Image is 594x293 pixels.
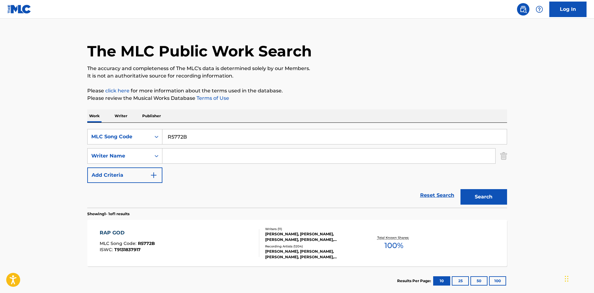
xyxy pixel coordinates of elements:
p: Please for more information about the terms used in the database. [87,87,507,95]
img: Delete Criterion [500,148,507,164]
p: Work [87,109,102,122]
button: 100 [489,276,506,286]
div: Help [533,3,546,16]
iframe: Chat Widget [563,263,594,293]
a: Reset Search [417,189,457,202]
a: Terms of Use [195,95,229,101]
button: 25 [452,276,469,286]
p: Results Per Page: [397,278,433,284]
h1: The MLC Public Work Search [87,42,312,60]
a: click here [105,88,129,94]
div: [PERSON_NAME], [PERSON_NAME], [PERSON_NAME], [PERSON_NAME], [PERSON_NAME], [PERSON_NAME], [PERSON... [265,249,359,260]
div: MLC Song Code [91,133,147,140]
p: Publisher [140,109,163,122]
button: Search [460,189,507,205]
img: 9d2ae6d4665cec9f34b9.svg [150,171,157,179]
p: Showing 1 - 1 of 1 results [87,211,129,217]
span: MLC Song Code : [100,241,138,246]
div: Recording Artists ( 1204 ) [265,244,359,249]
img: help [536,6,543,13]
form: Search Form [87,129,507,208]
div: Drag [565,269,569,288]
p: Writer [113,109,129,122]
div: [PERSON_NAME], [PERSON_NAME], [PERSON_NAME], [PERSON_NAME], [PERSON_NAME], [PERSON_NAME] [PERSON_... [265,231,359,242]
span: ISWC : [100,247,114,252]
span: R5772B [138,241,155,246]
img: MLC Logo [7,5,31,14]
a: RAP GODMLC Song Code:R5772BISWC:T9131837917Writers (11)[PERSON_NAME], [PERSON_NAME], [PERSON_NAME... [87,220,507,266]
p: The accuracy and completeness of The MLC's data is determined solely by our Members. [87,65,507,72]
button: Add Criteria [87,167,162,183]
div: RAP GOD [100,229,155,237]
a: Log In [549,2,587,17]
p: Total Known Shares: [377,235,410,240]
span: T9131837917 [114,247,141,252]
div: Writers ( 11 ) [265,227,359,231]
p: Please review the Musical Works Database [87,95,507,102]
img: search [519,6,527,13]
span: 100 % [384,240,403,251]
button: 10 [433,276,450,286]
p: It is not an authoritative source for recording information. [87,72,507,80]
div: Writer Name [91,152,147,160]
a: Public Search [517,3,529,16]
button: 50 [470,276,487,286]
